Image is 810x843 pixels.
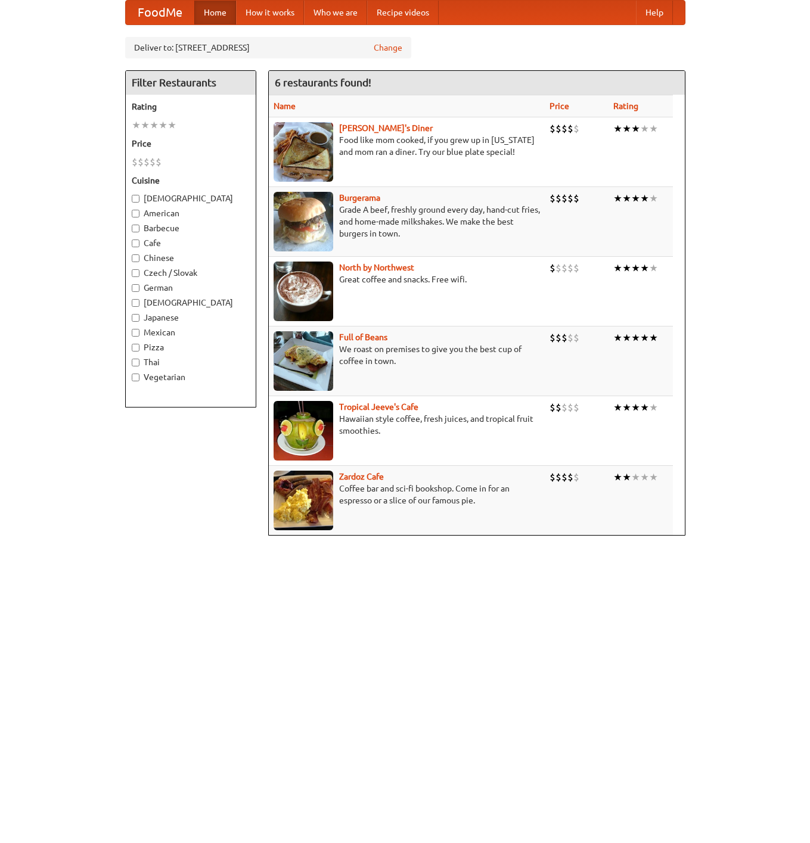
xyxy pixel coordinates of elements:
[567,122,573,135] li: $
[631,331,640,344] li: ★
[132,341,250,353] label: Pizza
[640,471,649,484] li: ★
[132,314,139,322] input: Japanese
[622,122,631,135] li: ★
[550,262,555,275] li: $
[561,192,567,205] li: $
[339,402,418,412] a: Tropical Jeeve's Cafe
[126,71,256,95] h4: Filter Restaurants
[640,401,649,414] li: ★
[274,273,540,285] p: Great coffee and snacks. Free wifi.
[649,471,658,484] li: ★
[132,239,139,247] input: Cafe
[132,359,139,366] input: Thai
[631,401,640,414] li: ★
[640,192,649,205] li: ★
[640,331,649,344] li: ★
[132,282,250,294] label: German
[555,122,561,135] li: $
[561,401,567,414] li: $
[613,122,622,135] li: ★
[274,401,333,461] img: jeeves.jpg
[132,329,139,337] input: Mexican
[649,331,658,344] li: ★
[339,193,380,203] a: Burgerama
[339,332,387,342] b: Full of Beans
[132,284,139,292] input: German
[374,42,402,54] a: Change
[150,119,159,132] li: ★
[567,401,573,414] li: $
[561,262,567,275] li: $
[555,401,561,414] li: $
[640,122,649,135] li: ★
[561,471,567,484] li: $
[339,123,433,133] b: [PERSON_NAME]'s Diner
[132,210,139,217] input: American
[132,195,139,203] input: [DEMOGRAPHIC_DATA]
[132,222,250,234] label: Barbecue
[622,262,631,275] li: ★
[555,471,561,484] li: $
[132,312,250,323] label: Japanese
[550,401,555,414] li: $
[274,483,540,506] p: Coffee bar and sci-fi bookshop. Come in for an espresso or a slice of our famous pie.
[573,331,579,344] li: $
[573,471,579,484] li: $
[550,331,555,344] li: $
[550,192,555,205] li: $
[631,262,640,275] li: ★
[631,471,640,484] li: ★
[132,269,139,277] input: Czech / Slovak
[132,374,139,381] input: Vegetarian
[274,192,333,251] img: burgerama.jpg
[613,471,622,484] li: ★
[649,262,658,275] li: ★
[132,371,250,383] label: Vegetarian
[550,471,555,484] li: $
[132,155,138,169] li: $
[636,1,673,24] a: Help
[339,472,384,481] a: Zardoz Cafe
[561,122,567,135] li: $
[567,262,573,275] li: $
[236,1,304,24] a: How it works
[550,122,555,135] li: $
[567,471,573,484] li: $
[613,331,622,344] li: ★
[573,262,579,275] li: $
[631,192,640,205] li: ★
[132,119,141,132] li: ★
[649,401,658,414] li: ★
[622,192,631,205] li: ★
[622,331,631,344] li: ★
[144,155,150,169] li: $
[567,331,573,344] li: $
[631,122,640,135] li: ★
[274,343,540,367] p: We roast on premises to give you the best cup of coffee in town.
[274,134,540,158] p: Food like mom cooked, if you grew up in [US_STATE] and mom ran a diner. Try our blue plate special!
[561,331,567,344] li: $
[567,192,573,205] li: $
[194,1,236,24] a: Home
[132,299,139,307] input: [DEMOGRAPHIC_DATA]
[640,262,649,275] li: ★
[167,119,176,132] li: ★
[613,401,622,414] li: ★
[132,101,250,113] h5: Rating
[550,101,569,111] a: Price
[622,471,631,484] li: ★
[132,138,250,150] h5: Price
[132,344,139,351] input: Pizza
[156,155,162,169] li: $
[132,252,250,264] label: Chinese
[555,262,561,275] li: $
[622,401,631,414] li: ★
[573,401,579,414] li: $
[613,192,622,205] li: ★
[367,1,439,24] a: Recipe videos
[132,175,250,186] h5: Cuisine
[132,192,250,204] label: [DEMOGRAPHIC_DATA]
